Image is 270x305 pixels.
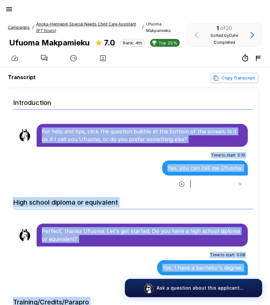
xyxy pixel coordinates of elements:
[217,25,219,31] b: 1
[125,279,262,297] button: Ask a question about this applicant...
[104,38,115,47] b: 7.0
[167,164,243,172] p: Yes, you can call me Ufuoma.
[13,192,253,209] h6: High school diploma or equivalent
[8,25,30,30] u: Campaigns
[236,252,245,258] span: 0 : 08
[238,181,242,187] span: 1 x
[13,92,253,110] h6: Introduction
[18,229,31,242] img: llama_clean.png
[162,264,243,272] p: Yes, I have a bachelor's degree.
[211,152,236,159] span: Time to start :
[42,227,243,243] p: Perfect, thanks Ufuoma. Let's get started. Do you have a high school diploma or equivalent?
[9,38,90,47] b: Ufuoma Makpamieku
[210,252,235,258] span: Time to start :
[146,21,181,34] span: Ufuoma Makpamieku
[237,152,245,159] span: 0 : 10
[211,73,258,83] button: Copy transcript
[121,40,144,45] span: Rank: 4th
[143,283,154,293] img: logo_glasses@2x.png
[8,74,36,80] b: Transcript
[42,127,243,143] p: For help and tips, click the question bubble at the bottom of the screen. Is it ok if I call you ...
[18,129,31,142] img: llama_clean.png
[235,179,245,189] button: 1x
[156,40,180,45] span: Top 25%
[142,24,143,31] span: /
[157,285,244,291] p: Ask a question about this applicant...
[254,54,262,62] div: 8/28 11:03 AM
[241,54,249,62] div: 9m 30s
[36,22,136,33] u: Anoka-Hennepin Special Needs Child Care Assistant (PT hours)
[211,33,238,45] span: Sorted by Date Completed
[32,24,34,31] span: /
[220,25,232,31] span: of 20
